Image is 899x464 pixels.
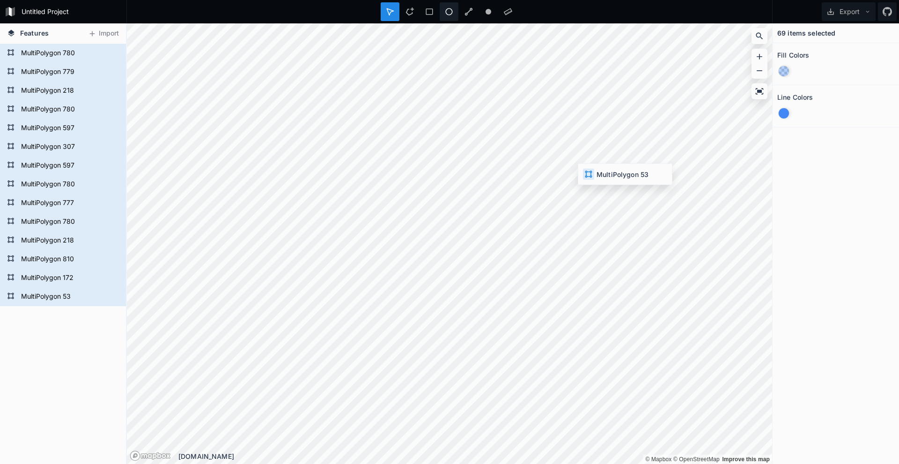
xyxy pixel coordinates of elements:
[178,451,772,461] div: [DOMAIN_NAME]
[645,456,671,463] a: Mapbox
[777,48,810,62] h2: Fill Colors
[722,456,770,463] a: Map feedback
[20,28,49,38] span: Features
[822,2,876,21] button: Export
[130,450,171,461] a: Mapbox logo
[777,90,813,104] h2: Line Colors
[83,26,124,41] button: Import
[673,456,720,463] a: OpenStreetMap
[777,28,835,38] h4: 69 items selected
